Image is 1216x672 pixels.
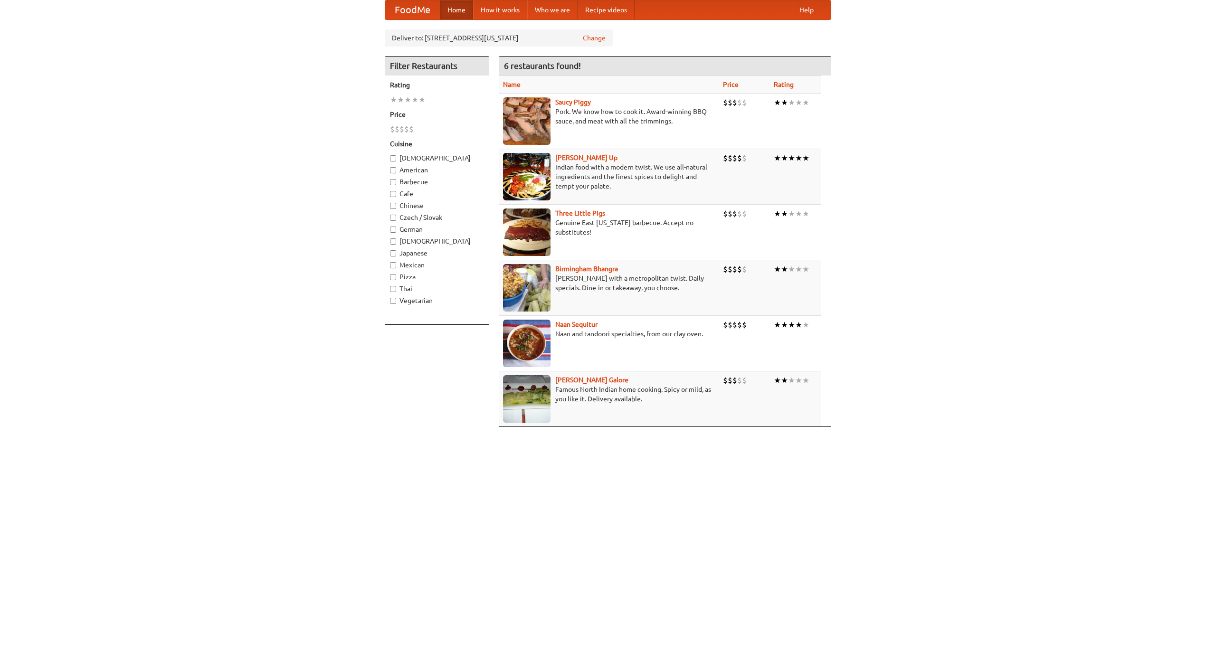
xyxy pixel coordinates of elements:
[503,208,551,256] img: littlepigs.jpg
[503,274,715,293] p: [PERSON_NAME] with a metropolitan twist. Daily specials. Dine-in or takeaway, you choose.
[781,97,788,108] li: ★
[774,375,781,386] li: ★
[795,320,802,330] li: ★
[737,153,742,163] li: $
[737,320,742,330] li: $
[503,162,715,191] p: Indian food with a modern twist. We use all-natural ingredients and the finest spices to delight ...
[390,110,484,119] h5: Price
[555,321,598,328] a: Naan Sequitur
[732,264,737,274] li: $
[404,124,409,134] li: $
[390,215,396,221] input: Czech / Slovak
[390,167,396,173] input: American
[390,284,484,293] label: Thai
[390,272,484,282] label: Pizza
[390,248,484,258] label: Japanese
[802,264,809,274] li: ★
[795,97,802,108] li: ★
[555,154,617,161] a: [PERSON_NAME] Up
[583,33,606,43] a: Change
[503,385,715,404] p: Famous North Indian home cooking. Spicy or mild, as you like it. Delivery available.
[788,153,795,163] li: ★
[390,189,484,199] label: Cafe
[732,320,737,330] li: $
[385,29,613,47] div: Deliver to: [STREET_ADDRESS][US_STATE]
[503,107,715,126] p: Pork. We know how to cook it. Award-winning BBQ sauce, and meat with all the trimmings.
[774,320,781,330] li: ★
[781,264,788,274] li: ★
[390,177,484,187] label: Barbecue
[723,81,739,88] a: Price
[728,153,732,163] li: $
[795,264,802,274] li: ★
[440,0,473,19] a: Home
[802,208,809,219] li: ★
[781,375,788,386] li: ★
[728,375,732,386] li: $
[390,165,484,175] label: American
[399,124,404,134] li: $
[788,208,795,219] li: ★
[742,264,747,274] li: $
[742,97,747,108] li: $
[390,227,396,233] input: German
[795,153,802,163] li: ★
[788,375,795,386] li: ★
[555,209,605,217] b: Three Little Pigs
[390,124,395,134] li: $
[723,320,728,330] li: $
[503,97,551,145] img: saucy.jpg
[742,375,747,386] li: $
[723,153,728,163] li: $
[397,95,404,105] li: ★
[737,264,742,274] li: $
[503,81,521,88] a: Name
[390,225,484,234] label: German
[792,0,821,19] a: Help
[409,124,414,134] li: $
[728,264,732,274] li: $
[802,97,809,108] li: ★
[404,95,411,105] li: ★
[390,260,484,270] label: Mexican
[390,191,396,197] input: Cafe
[742,320,747,330] li: $
[390,201,484,210] label: Chinese
[781,153,788,163] li: ★
[390,296,484,305] label: Vegetarian
[781,208,788,219] li: ★
[723,375,728,386] li: $
[390,274,396,280] input: Pizza
[555,98,591,106] a: Saucy Piggy
[555,376,628,384] a: [PERSON_NAME] Galore
[788,97,795,108] li: ★
[504,61,581,70] ng-pluralize: 6 restaurants found!
[527,0,578,19] a: Who we are
[795,208,802,219] li: ★
[390,262,396,268] input: Mexican
[732,208,737,219] li: $
[503,218,715,237] p: Genuine East [US_STATE] barbecue. Accept no substitutes!
[774,81,794,88] a: Rating
[774,208,781,219] li: ★
[781,320,788,330] li: ★
[503,329,715,339] p: Naan and tandoori specialties, from our clay oven.
[732,153,737,163] li: $
[390,286,396,292] input: Thai
[385,57,489,76] h4: Filter Restaurants
[737,375,742,386] li: $
[395,124,399,134] li: $
[390,95,397,105] li: ★
[737,97,742,108] li: $
[728,208,732,219] li: $
[390,139,484,149] h5: Cuisine
[390,153,484,163] label: [DEMOGRAPHIC_DATA]
[411,95,418,105] li: ★
[737,208,742,219] li: $
[473,0,527,19] a: How it works
[555,265,618,273] b: Birmingham Bhangra
[578,0,635,19] a: Recipe videos
[418,95,426,105] li: ★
